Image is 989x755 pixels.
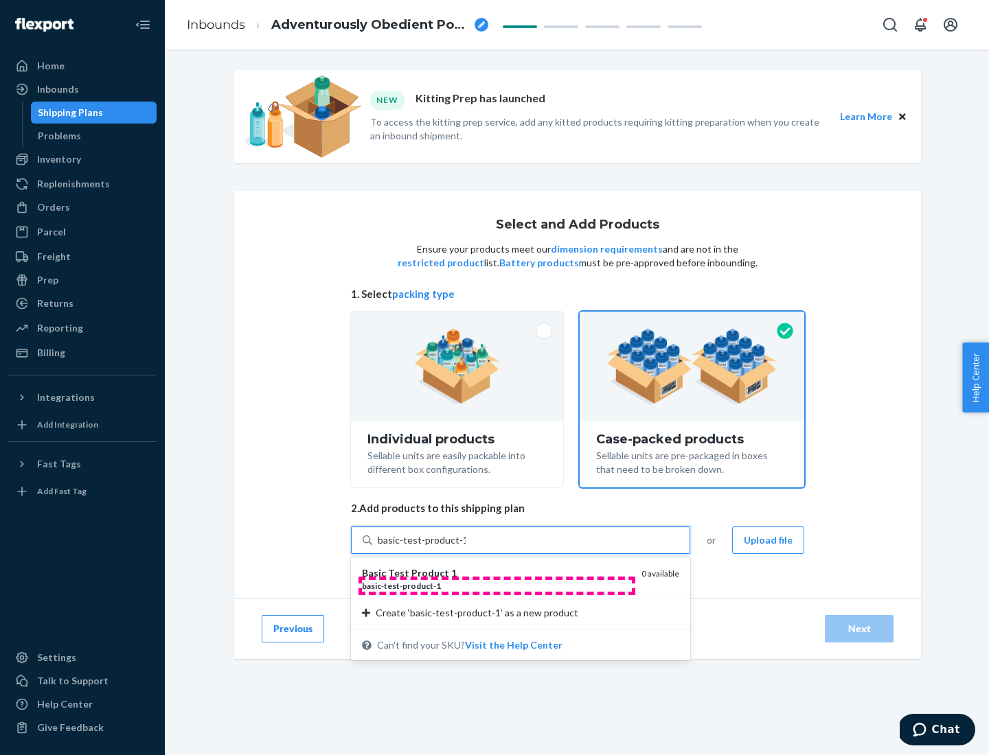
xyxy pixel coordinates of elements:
[370,115,828,143] p: To access the kitting prep service, add any kitted products requiring kitting preparation when yo...
[596,446,788,476] div: Sellable units are pre-packaged in boxes that need to be broken down.
[499,256,579,270] button: Battery products
[641,568,679,579] span: 0 available
[351,501,804,515] span: 2. Add products to this shipping plan
[825,615,894,642] button: Next
[370,91,405,109] div: NEW
[37,321,83,335] div: Reporting
[8,269,157,291] a: Prep
[384,581,400,591] em: test
[8,196,157,218] a: Orders
[378,533,466,547] input: Basic Test Product 1basic-test-product-10 availableCreate ‘basic-test-product-1’ as a new product...
[37,82,79,96] div: Inbounds
[38,106,103,119] div: Shipping Plans
[37,721,104,734] div: Give Feedback
[31,125,157,147] a: Problems
[411,567,449,579] em: Product
[37,419,98,430] div: Add Integration
[451,567,457,579] em: 1
[8,647,157,669] a: Settings
[37,346,65,360] div: Billing
[8,78,157,100] a: Inbounds
[8,386,157,408] button: Integrations
[8,414,157,436] a: Add Integration
[37,697,93,711] div: Help Center
[496,218,659,232] h1: Select and Add Products
[8,173,157,195] a: Replenishments
[8,453,157,475] button: Fast Tags
[8,717,157,739] button: Give Feedback
[262,615,324,642] button: Previous
[176,5,499,45] ol: breadcrumbs
[37,59,65,73] div: Home
[606,329,777,404] img: case-pack.59cecea509d18c883b923b81aeac6d0b.png
[876,11,904,38] button: Open Search Box
[37,297,73,310] div: Returns
[436,581,441,591] em: 1
[8,480,157,502] a: Add Fast Tag
[37,674,109,688] div: Talk to Support
[37,250,71,264] div: Freight
[8,221,157,243] a: Parcel
[732,526,804,554] button: Upload file
[8,246,157,268] a: Freight
[398,256,484,270] button: restricted product
[416,91,545,109] p: Kitting Prep has launched
[37,152,81,166] div: Inventory
[37,200,70,214] div: Orders
[8,292,157,314] a: Returns
[15,18,73,32] img: Flexport logo
[937,11,964,38] button: Open account menu
[351,287,804,301] span: 1. Select
[402,581,433,591] em: product
[367,446,547,476] div: Sellable units are easily packable into different box configurations.
[362,581,381,591] em: basic
[37,225,66,239] div: Parcel
[907,11,934,38] button: Open notifications
[8,317,157,339] a: Reporting
[8,670,157,692] button: Talk to Support
[414,329,500,404] img: individual-pack.facf35554cb0f1810c75b2bd6df2d64e.png
[37,457,81,471] div: Fast Tags
[37,273,58,287] div: Prep
[8,55,157,77] a: Home
[271,16,469,34] span: Adventurously Obedient Possum
[37,651,76,664] div: Settings
[465,638,562,652] button: Basic Test Product 1basic-test-product-10 availableCreate ‘basic-test-product-1’ as a new product...
[8,148,157,170] a: Inventory
[37,391,95,404] div: Integrations
[367,432,547,446] div: Individual products
[376,606,578,620] span: Create ‘basic-test-product-1’ as a new product
[900,714,975,748] iframe: Opens a widget where you can chat to one of our agents
[596,432,788,446] div: Case-packed products
[396,242,759,270] p: Ensure your products meet our and are not in the list. must be pre-approved before inbounding.
[837,622,882,636] div: Next
[38,129,81,143] div: Problems
[187,17,245,32] a: Inbounds
[37,177,110,191] div: Replenishments
[707,533,716,547] span: or
[362,580,630,592] div: - - -
[895,109,910,124] button: Close
[37,485,87,497] div: Add Fast Tag
[840,109,892,124] button: Learn More
[377,638,562,652] span: Can't find your SKU?
[129,11,157,38] button: Close Navigation
[388,567,409,579] em: Test
[551,242,663,256] button: dimension requirements
[362,567,386,579] em: Basic
[962,342,989,413] button: Help Center
[8,342,157,364] a: Billing
[31,102,157,124] a: Shipping Plans
[8,693,157,715] a: Help Center
[392,287,455,301] button: packing type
